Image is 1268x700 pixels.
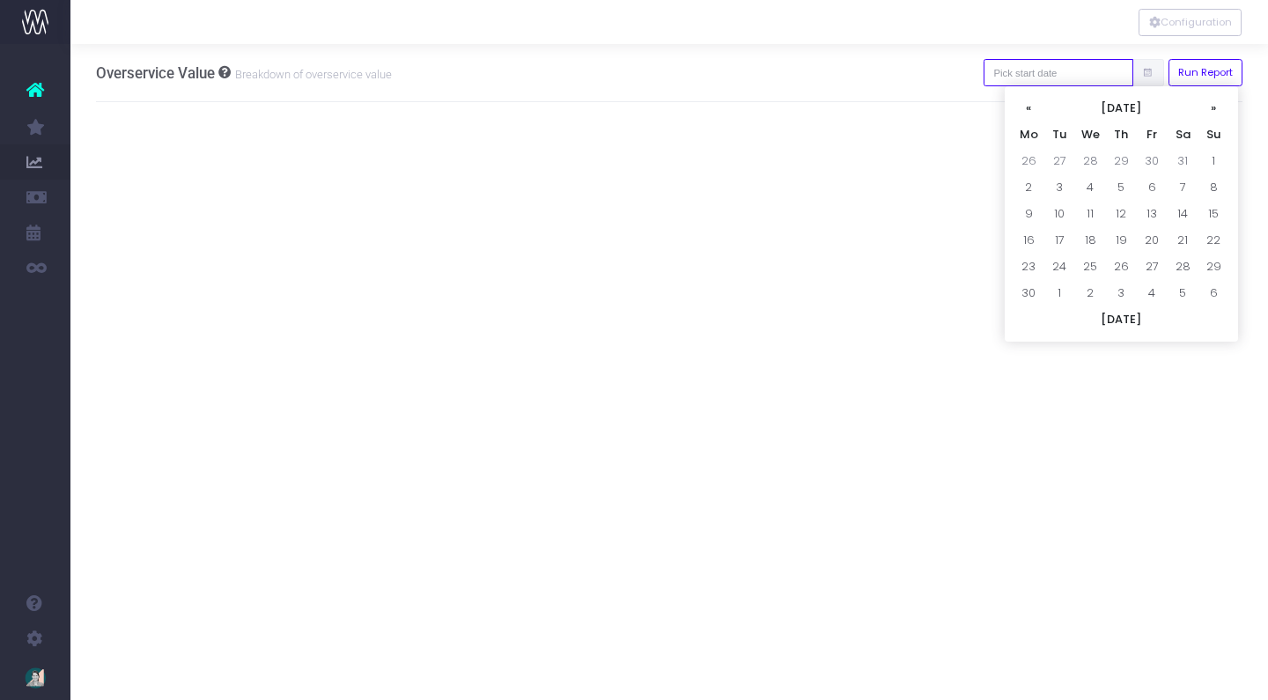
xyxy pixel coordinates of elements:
td: 13 [1137,201,1168,227]
td: 15 [1198,201,1229,227]
td: 19 [1106,227,1137,254]
th: [DATE] [1014,306,1229,333]
td: 20 [1137,227,1168,254]
td: 27 [1137,254,1168,280]
th: Th [1106,122,1137,148]
td: 9 [1014,201,1044,227]
span: Overservice Value [96,64,215,82]
td: 2 [1014,174,1044,201]
td: 29 [1198,254,1229,280]
td: 31 [1168,148,1198,174]
td: 27 [1044,148,1075,174]
td: 25 [1075,254,1106,280]
th: Su [1198,122,1229,148]
td: 4 [1137,280,1168,306]
td: 10 [1044,201,1075,227]
th: Sa [1168,122,1198,148]
td: 26 [1014,148,1044,174]
button: Configuration [1139,9,1242,36]
td: 1 [1044,280,1075,306]
td: 28 [1168,254,1198,280]
td: 5 [1106,174,1137,201]
td: 2 [1075,280,1106,306]
img: images/default_profile_image.png [22,665,48,691]
td: 7 [1168,174,1198,201]
th: « [1014,95,1044,122]
td: 8 [1198,174,1229,201]
td: 1 [1198,148,1229,174]
button: Run Report [1168,59,1243,86]
th: Mo [1014,122,1044,148]
td: 30 [1014,280,1044,306]
small: Breakdown of overservice value [231,64,392,82]
td: 29 [1106,148,1137,174]
td: 16 [1014,227,1044,254]
th: [DATE] [1044,95,1198,122]
th: Fr [1137,122,1168,148]
td: 3 [1044,174,1075,201]
td: 26 [1106,254,1137,280]
div: Vertical button group [1139,9,1242,36]
td: 5 [1168,280,1198,306]
td: 11 [1075,201,1106,227]
td: 4 [1075,174,1106,201]
td: 22 [1198,227,1229,254]
td: 12 [1106,201,1137,227]
td: 3 [1106,280,1137,306]
td: 14 [1168,201,1198,227]
td: 21 [1168,227,1198,254]
th: Tu [1044,122,1075,148]
th: » [1198,95,1229,122]
td: 30 [1137,148,1168,174]
td: 6 [1137,174,1168,201]
td: 6 [1198,280,1229,306]
td: 17 [1044,227,1075,254]
th: We [1075,122,1106,148]
td: 18 [1075,227,1106,254]
td: 24 [1044,254,1075,280]
td: 28 [1075,148,1106,174]
td: 23 [1014,254,1044,280]
input: Pick start date [984,59,1133,86]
